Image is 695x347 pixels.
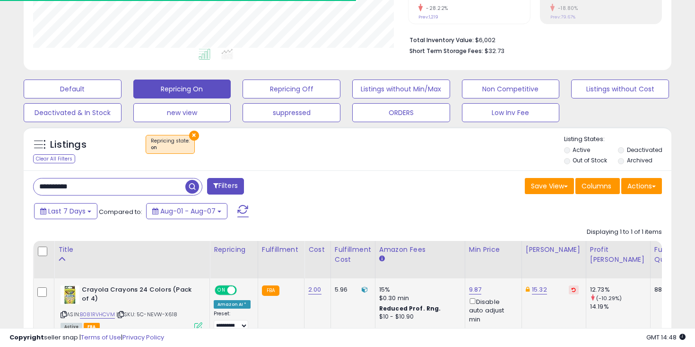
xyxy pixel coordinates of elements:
small: Amazon Fees. [379,255,385,263]
button: Last 7 Days [34,203,97,219]
a: 2.00 [308,285,321,294]
label: Deactivated [627,146,662,154]
div: Displaying 1 to 1 of 1 items [587,228,662,237]
div: Clear All Filters [33,154,75,163]
span: Repricing state : [151,137,190,151]
button: Listings without Min/Max [352,80,450,98]
button: Save View [525,178,574,194]
div: Fulfillment [262,245,300,255]
p: Listing States: [564,135,672,144]
span: Last 7 Days [48,206,86,216]
span: Compared to: [99,207,142,216]
span: Aug-01 - Aug-07 [160,206,216,216]
button: Filters [207,178,244,195]
button: Repricing Off [243,80,340,98]
div: Repricing [214,245,254,255]
button: Low Inv Fee [462,103,560,122]
span: ON [216,286,227,294]
button: new view [133,103,231,122]
a: Terms of Use [81,333,121,342]
button: Aug-01 - Aug-07 [146,203,227,219]
a: B081RVHCVM [80,311,115,319]
img: 51tbG--nKhL._SL40_.jpg [61,285,79,304]
button: Columns [575,178,620,194]
a: 15.32 [532,285,547,294]
div: [PERSON_NAME] [526,245,582,255]
div: 15% [379,285,458,294]
small: (-10.29%) [596,294,622,302]
div: 12.73% [590,285,650,294]
div: Fulfillable Quantity [654,245,687,265]
small: FBA [262,285,279,296]
div: Title [58,245,206,255]
div: Amazon Fees [379,245,461,255]
button: ORDERS [352,103,450,122]
div: Preset: [214,311,251,332]
div: Disable auto adjust min [469,296,514,324]
b: Crayola Crayons 24 Colors (Pack of 4) [82,285,197,305]
label: Active [573,146,590,154]
button: suppressed [243,103,340,122]
b: Reduced Prof. Rng. [379,304,441,312]
button: Listings without Cost [571,80,669,98]
div: Cost [308,245,327,255]
div: Amazon AI * [214,300,251,309]
strong: Copyright [9,333,44,342]
button: Non Competitive [462,80,560,98]
button: × [189,131,199,141]
button: Deactivated & In Stock [24,103,122,122]
a: Privacy Policy [122,333,164,342]
span: | SKU: 5C-NEVW-X618 [116,311,177,318]
button: Default [24,80,122,98]
div: $0.30 min [379,294,458,303]
span: 2025-08-15 14:48 GMT [646,333,686,342]
div: Min Price [469,245,518,255]
div: seller snap | | [9,333,164,342]
div: 886 [654,285,684,294]
button: Actions [621,178,662,194]
h5: Listings [50,138,87,151]
label: Archived [627,156,652,164]
a: 9.87 [469,285,482,294]
span: Columns [582,181,611,191]
button: Repricing On [133,80,231,98]
div: ASIN: [61,285,202,329]
div: $10 - $10.90 [379,313,458,321]
div: Profit [PERSON_NAME] [590,245,646,265]
div: on [151,144,190,151]
label: Out of Stock [573,156,607,164]
div: 14.19% [590,303,650,311]
span: OFF [235,286,251,294]
div: 5.96 [335,285,368,294]
div: Fulfillment Cost [335,245,371,265]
